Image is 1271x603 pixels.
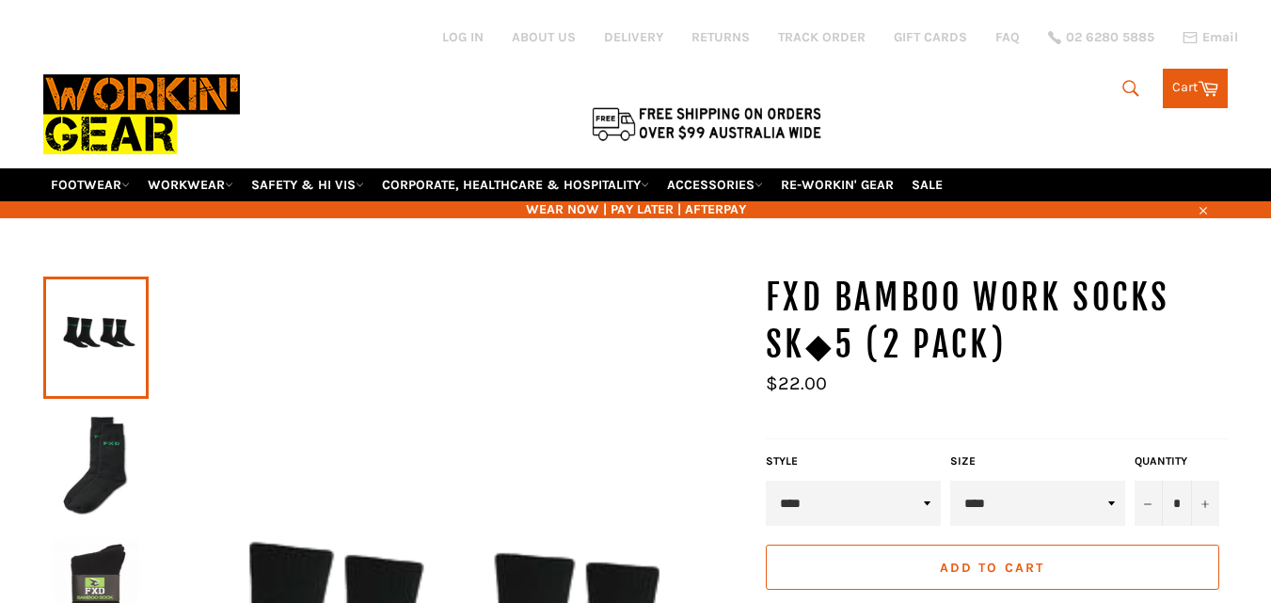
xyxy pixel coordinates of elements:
[1163,69,1228,108] a: Cart
[1202,31,1238,44] span: Email
[589,103,824,143] img: Flat $9.95 shipping Australia wide
[995,28,1020,46] a: FAQ
[604,28,663,46] a: DELIVERY
[1135,481,1163,526] button: Reduce item quantity by one
[940,560,1044,576] span: Add to Cart
[43,61,240,167] img: Workin Gear leaders in Workwear, Safety Boots, PPE, Uniforms. Australia's No.1 in Workwear
[766,545,1219,590] button: Add to Cart
[512,28,576,46] a: ABOUT US
[442,29,484,45] a: Log in
[773,168,901,201] a: RE-WORKIN' GEAR
[374,168,657,201] a: CORPORATE, HEALTHCARE & HOSPITALITY
[659,168,771,201] a: ACCESSORIES
[43,200,1229,218] span: WEAR NOW | PAY LATER | AFTERPAY
[1183,30,1238,45] a: Email
[1191,481,1219,526] button: Increase item quantity by one
[778,28,866,46] a: TRACK ORDER
[244,168,372,201] a: SAFETY & HI VIS
[140,168,241,201] a: WORKWEAR
[766,275,1229,368] h1: FXD BAMBOO WORK SOCKS SK◆5 (2 Pack)
[1066,31,1154,44] span: 02 6280 5885
[894,28,967,46] a: GIFT CARDS
[950,453,1125,469] label: Size
[1135,453,1219,469] label: Quantity
[53,412,139,516] img: FXD BAMBOO WORK SOCKS SK◆5 (2 Pack) - Workin' Gear
[904,168,950,201] a: SALE
[766,453,941,469] label: Style
[691,28,750,46] a: RETURNS
[1048,31,1154,44] a: 02 6280 5885
[766,373,827,394] span: $22.00
[43,168,137,201] a: FOOTWEAR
